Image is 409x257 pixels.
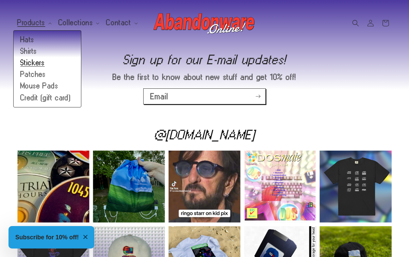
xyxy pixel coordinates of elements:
span: Contact [106,20,131,26]
input: Email [144,89,265,104]
a: Abandonware [151,7,258,39]
span: Products [17,20,45,26]
h2: Sign up for our E-mail updates! [31,54,378,65]
summary: Collections [54,16,102,30]
summary: Products [13,16,54,30]
a: Shirts [14,46,81,57]
div: Instagram post opens in a popup [17,151,89,222]
img: Abandonware [153,10,256,37]
h2: @[DOMAIN_NAME] [17,129,392,140]
p: Be the first to know about new stuff and get 10% off! [85,72,324,82]
summary: Contact [102,16,140,30]
a: Patches [14,69,81,80]
a: Hats [14,34,81,46]
a: Credit (gift card) [14,92,81,104]
a: Mouse Pads [14,80,81,92]
span: Collections [59,20,93,26]
div: Instagram post opens in a popup [244,151,316,222]
button: Subscribe [250,88,265,104]
summary: Search [348,16,363,31]
a: Stickers [14,57,81,69]
div: Instagram post opens in a popup [93,151,165,222]
div: Instagram post opens in a popup [320,151,392,222]
div: Instagram post opens in a popup [168,151,240,222]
